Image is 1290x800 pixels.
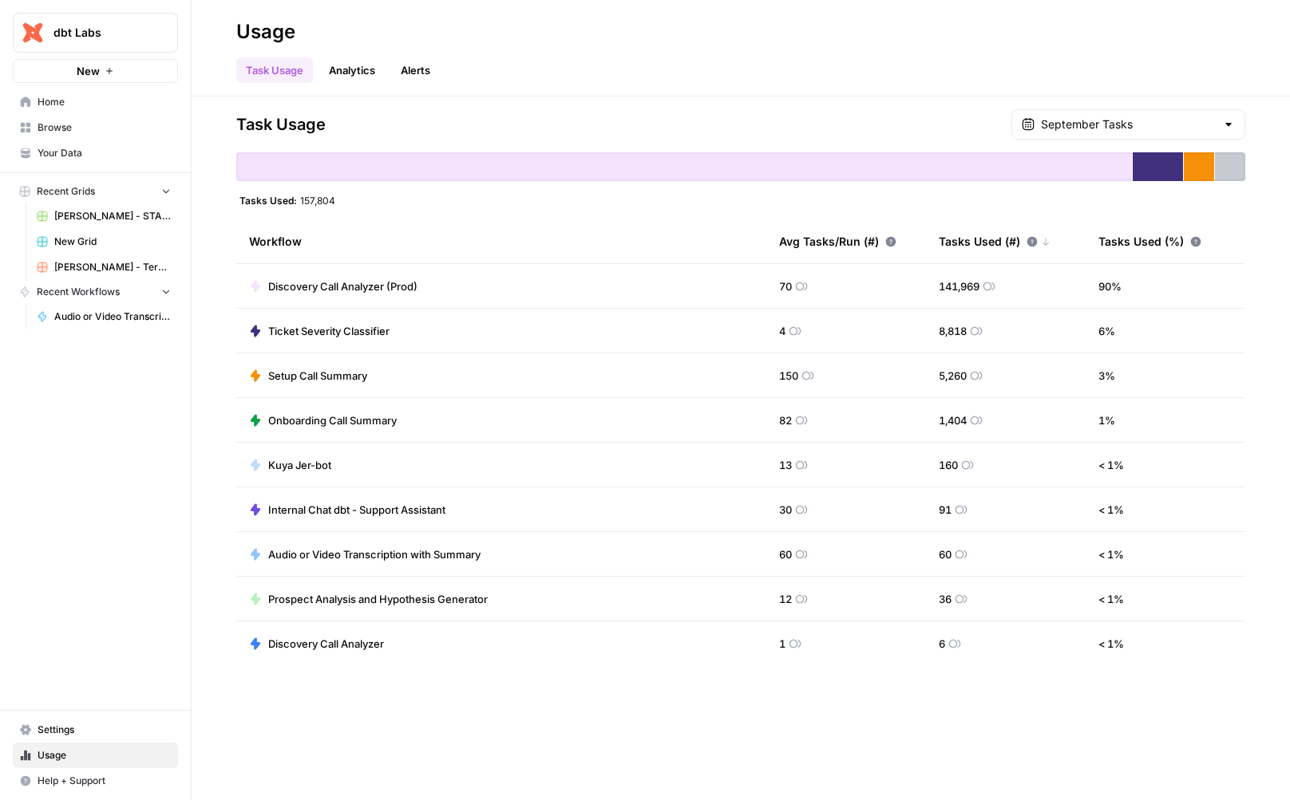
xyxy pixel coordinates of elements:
[38,95,171,109] span: Home
[37,184,95,199] span: Recent Grids
[1098,591,1124,607] span: < 1 %
[939,219,1051,263] div: Tasks Used (#)
[38,120,171,135] span: Browse
[37,285,120,299] span: Recent Workflows
[236,57,313,83] a: Task Usage
[939,368,967,384] span: 5,260
[53,25,150,41] span: dbt Labs
[236,113,326,136] span: Task Usage
[1098,323,1115,339] span: 6 %
[268,457,331,473] span: Kuya Jer-bot
[939,591,952,607] span: 36
[319,57,385,83] a: Analytics
[239,194,297,207] span: Tasks Used:
[249,591,488,607] a: Prospect Analysis and Hypothesis Generator
[13,59,178,83] button: New
[779,219,896,263] div: Avg Tasks/Run (#)
[939,278,979,294] span: 141,969
[236,19,295,45] div: Usage
[939,636,945,652] span: 6
[13,179,178,203] button: Recent Grids
[13,743,178,768] a: Usage
[13,768,178,794] button: Help + Support
[77,63,100,79] span: New
[13,140,178,166] a: Your Data
[939,457,958,473] span: 160
[779,457,792,473] span: 13
[30,254,178,280] a: [PERSON_NAME] - Teradata Converter Grid
[939,546,952,562] span: 60
[268,591,488,607] span: Prospect Analysis and Hypothesis Generator
[268,323,390,339] span: Ticket Severity Classifier
[939,412,967,428] span: 1,404
[268,546,481,562] span: Audio or Video Transcription with Summary
[1098,457,1124,473] span: < 1 %
[1098,412,1115,428] span: 1 %
[1098,368,1115,384] span: 3 %
[779,502,792,518] span: 30
[30,304,178,329] a: Audio or Video Transcription with Summary
[391,57,440,83] a: Alerts
[54,260,171,274] span: [PERSON_NAME] - Teradata Converter Grid
[1098,636,1124,652] span: < 1 %
[13,13,178,53] button: Workspace: dbt Labs
[268,368,367,384] span: Setup Call Summary
[54,234,171,249] span: New Grid
[779,546,792,562] span: 60
[249,457,331,473] a: Kuya Jer-bot
[249,546,481,562] a: Audio or Video Transcription with Summary
[779,412,792,428] span: 82
[38,748,171,763] span: Usage
[30,229,178,254] a: New Grid
[268,502,445,518] span: Internal Chat dbt - Support Assistant
[13,717,178,743] a: Settings
[13,89,178,115] a: Home
[779,636,785,652] span: 1
[54,309,171,324] span: Audio or Video Transcription with Summary
[939,323,967,339] span: 8,818
[30,203,178,229] a: [PERSON_NAME] - START HERE - Step 1 - dbt Stored PrOcedure Conversion Kit Grid
[18,18,47,47] img: dbt Labs Logo
[268,636,384,652] span: Discovery Call Analyzer
[939,502,952,518] span: 91
[779,278,792,294] span: 70
[1098,546,1124,562] span: < 1 %
[13,115,178,140] a: Browse
[38,723,171,737] span: Settings
[779,591,792,607] span: 12
[249,278,417,294] a: Discovery Call Analyzer (Prod)
[268,278,417,294] span: Discovery Call Analyzer (Prod)
[38,146,171,160] span: Your Data
[1041,116,1216,132] input: September Tasks
[13,280,178,304] button: Recent Workflows
[249,368,367,384] a: Setup Call Summary
[1098,219,1201,263] div: Tasks Used (%)
[249,636,384,652] a: Discovery Call Analyzer
[1098,278,1122,294] span: 90 %
[249,502,445,518] a: Internal Chat dbt - Support Assistant
[1098,502,1124,518] span: < 1 %
[779,368,798,384] span: 150
[38,774,171,788] span: Help + Support
[300,194,335,207] span: 157,804
[54,209,171,223] span: [PERSON_NAME] - START HERE - Step 1 - dbt Stored PrOcedure Conversion Kit Grid
[779,323,785,339] span: 4
[249,219,754,263] div: Workflow
[268,412,397,428] span: Onboarding Call Summary
[249,412,397,428] a: Onboarding Call Summary
[249,323,390,339] a: Ticket Severity Classifier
